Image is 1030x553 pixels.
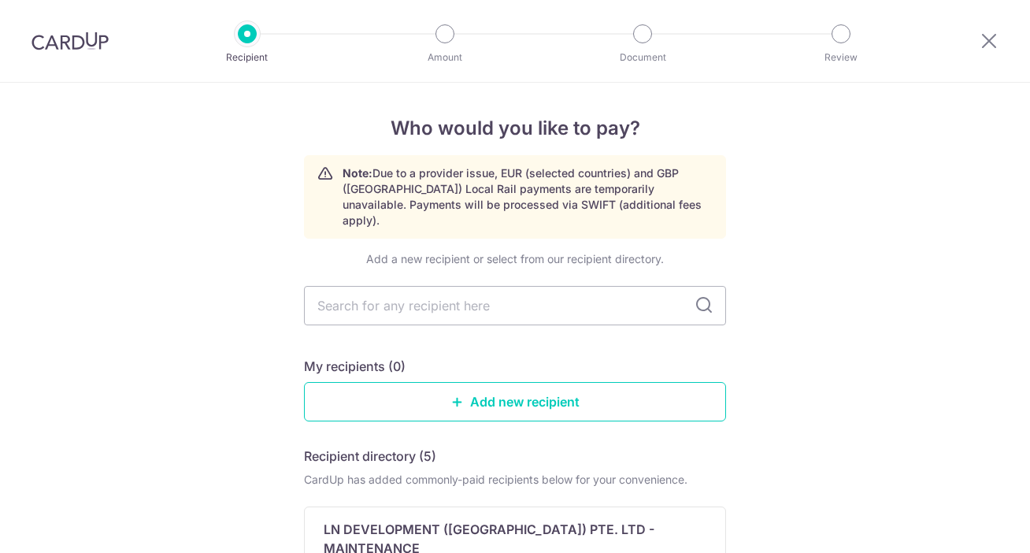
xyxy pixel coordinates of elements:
h5: Recipient directory (5) [304,447,436,466]
p: Review [783,50,899,65]
p: Amount [387,50,503,65]
div: Add a new recipient or select from our recipient directory. [304,251,726,267]
h4: Who would you like to pay? [304,114,726,143]
p: Due to a provider issue, EUR (selected countries) and GBP ([GEOGRAPHIC_DATA]) Local Rail payments... [343,165,713,228]
input: Search for any recipient here [304,286,726,325]
img: CardUp [31,32,109,50]
strong: Note: [343,166,372,180]
p: Document [584,50,701,65]
h5: My recipients (0) [304,357,406,376]
a: Add new recipient [304,382,726,421]
p: Recipient [189,50,306,65]
div: CardUp has added commonly-paid recipients below for your convenience. [304,472,726,488]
